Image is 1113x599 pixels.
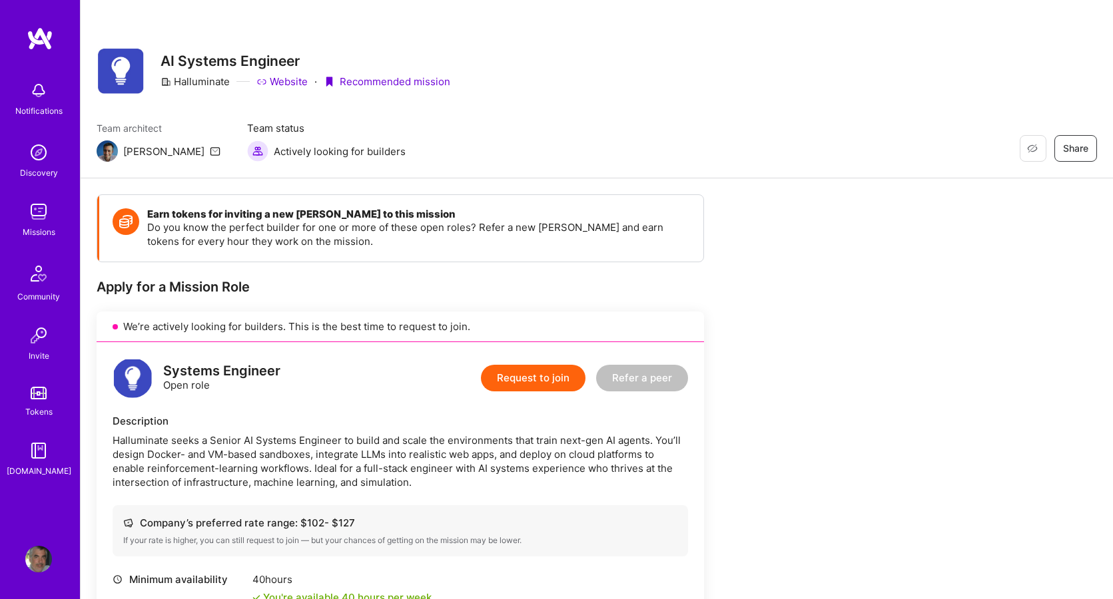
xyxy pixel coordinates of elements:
span: Team architect [97,121,220,135]
div: Description [113,414,688,428]
div: Community [17,290,60,303]
i: icon Clock [113,574,123,584]
img: bell [25,77,52,104]
img: guide book [25,437,52,464]
img: Actively looking for builders [247,140,268,162]
h4: Earn tokens for inviting a new [PERSON_NAME] to this mission [147,208,690,220]
div: Notifications [15,104,63,118]
div: Discovery [20,166,58,180]
img: Team Architect [97,140,118,162]
div: · [314,75,317,89]
img: Token icon [113,208,139,235]
img: logo [113,358,153,398]
div: Minimum availability [113,572,246,586]
div: [DOMAIN_NAME] [7,464,71,478]
a: User Avatar [22,546,55,572]
div: If your rate is higher, you can still request to join — but your chances of getting on the missio... [123,535,677,546]
img: Community [23,258,55,290]
span: Actively looking for builders [274,144,406,158]
button: Refer a peer [596,365,688,391]
i: icon CompanyGray [161,77,171,87]
i: icon EyeClosed [1027,143,1038,154]
div: We’re actively looking for builders. This is the best time to request to join. [97,311,704,342]
img: tokens [31,387,47,399]
i: icon PurpleRibbon [324,77,334,87]
div: [PERSON_NAME] [123,144,204,158]
div: Missions [23,225,55,239]
div: Tokens [25,405,53,419]
h3: AI Systems Engineer [161,53,450,69]
div: Open role [163,364,280,392]
div: Invite [29,349,49,363]
img: discovery [25,139,52,166]
div: 40 hours [252,572,432,586]
div: Company’s preferred rate range: $ 102 - $ 127 [123,516,677,530]
div: Recommended mission [324,75,450,89]
div: Halluminate [161,75,230,89]
button: Share [1054,135,1097,162]
i: icon Mail [210,146,220,156]
div: Apply for a Mission Role [97,278,704,296]
span: Team status [247,121,406,135]
img: logo [27,27,53,51]
div: Systems Engineer [163,364,280,378]
img: Invite [25,322,52,349]
a: Website [256,75,308,89]
img: teamwork [25,198,52,225]
button: Request to join [481,365,585,391]
i: icon Cash [123,518,133,528]
p: Do you know the perfect builder for one or more of these open roles? Refer a new [PERSON_NAME] an... [147,220,690,248]
img: User Avatar [25,546,52,572]
div: Halluminate seeks a Senior AI Systems Engineer to build and scale the environments that train nex... [113,433,688,489]
span: Share [1063,142,1088,155]
img: Company Logo [97,47,145,95]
